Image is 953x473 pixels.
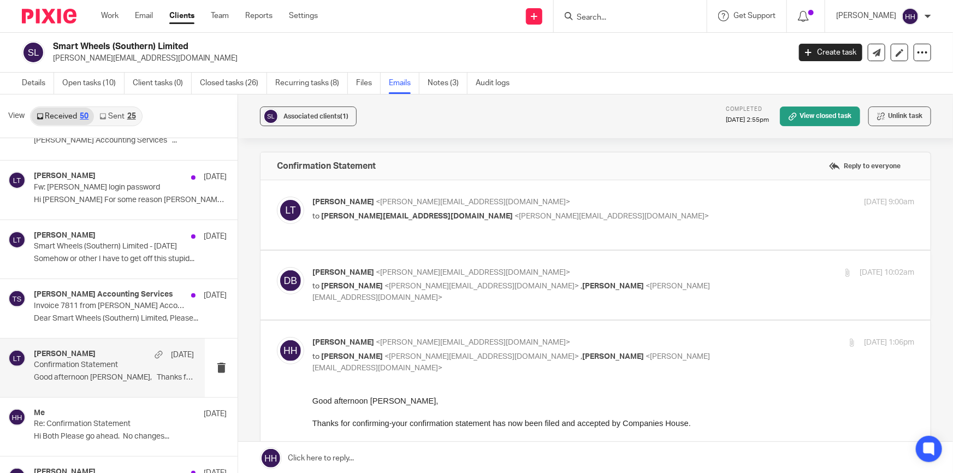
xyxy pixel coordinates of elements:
[34,360,162,370] p: Confirmation Statement
[94,108,141,125] a: Sent25
[22,73,54,94] a: Details
[34,255,227,264] p: Somehow or other I have to get off this stupid...
[864,337,914,348] p: [DATE] 1:06pm
[22,9,76,23] img: Pixie
[34,373,194,382] p: Good afternoon [PERSON_NAME], Thanks for...
[34,183,188,192] p: Fw: [PERSON_NAME] login password
[171,350,194,360] p: [DATE]
[34,419,188,429] p: Re: Confirmation Statement
[8,172,26,189] img: svg%3E
[384,353,579,360] span: <[PERSON_NAME][EMAIL_ADDRESS][DOMAIN_NAME]>
[581,353,582,360] span: ,
[476,73,518,94] a: Audit logs
[277,197,304,224] img: svg%3E
[97,140,108,151] img: Visit our Instagram page
[34,136,227,145] p: [PERSON_NAME] Accounting Services ...
[312,353,319,360] span: to
[312,269,374,276] span: [PERSON_NAME]
[200,73,267,94] a: Closed tasks (26)
[799,44,862,61] a: Create task
[826,158,903,174] label: Reply to everyone
[356,73,381,94] a: Files
[340,113,348,120] span: (1)
[312,353,710,372] span: <[PERSON_NAME][EMAIL_ADDRESS][DOMAIN_NAME]>
[726,107,762,112] span: Completed
[321,212,513,220] span: [PERSON_NAME][EMAIL_ADDRESS][DOMAIN_NAME]
[119,140,129,151] img: Visit our LinkedIn page
[34,290,173,299] h4: [PERSON_NAME] Accounting Services
[101,10,119,21] a: Work
[34,196,227,205] p: Hi [PERSON_NAME] For some reason [PERSON_NAME] has dropped off...
[376,269,570,276] span: <[PERSON_NAME][EMAIL_ADDRESS][DOMAIN_NAME]>
[76,140,87,151] img: Visit our Facebook page
[204,409,227,419] p: [DATE]
[78,179,97,188] a: Web:
[80,113,88,120] div: 50
[312,212,319,220] span: to
[8,350,26,367] img: svg%3E
[8,110,25,122] span: View
[312,339,374,346] span: [PERSON_NAME]
[277,161,376,172] h4: Confirmation Statement
[34,409,45,418] h4: Me
[289,10,318,21] a: Settings
[62,73,125,94] a: Open tasks (10)
[384,282,579,290] span: <[PERSON_NAME][EMAIL_ADDRESS][DOMAIN_NAME]>
[27,179,78,188] span: 01482 210876
[582,353,644,360] span: [PERSON_NAME]
[312,198,374,206] span: [PERSON_NAME]
[34,432,227,441] p: Hi Both Please go ahead. No changes...
[34,314,227,323] p: Dear Smart Wheels (Southern) Limited, Please...
[581,282,582,290] span: ,
[22,41,45,64] img: svg%3E
[576,13,674,23] input: Search
[35,198,128,207] span: Bld [STREET_ADDRESS]
[312,282,710,301] span: <[PERSON_NAME][EMAIL_ADDRESS][DOMAIN_NAME]>
[389,73,419,94] a: Emails
[169,10,194,21] a: Clients
[902,8,919,25] img: svg%3E
[133,73,192,94] a: Client tasks (0)
[860,267,914,279] p: [DATE] 10:02am
[582,282,644,290] span: [PERSON_NAME]
[780,107,860,126] a: View closed task
[428,73,467,94] a: Notes (3)
[53,41,637,52] h2: Smart Wheels (Southern) Limited
[53,53,783,64] p: [PERSON_NAME][EMAIL_ADDRESS][DOMAIN_NAME]
[733,12,776,20] span: Get Support
[8,409,26,426] img: svg%3E
[135,10,153,21] a: Email
[97,179,161,188] a: [DOMAIN_NAME]
[34,301,188,311] p: Invoice 7811 from [PERSON_NAME] Accounting Services
[31,108,94,125] a: Received50
[283,113,348,120] span: Associated clients
[34,242,188,251] p: Smart Wheels (Southern) Limited - [DATE]
[275,73,348,94] a: Recurring tasks (8)
[321,282,383,290] span: [PERSON_NAME]
[312,282,319,290] span: to
[321,353,383,360] span: [PERSON_NAME]
[8,231,26,249] img: svg%3E
[211,10,229,21] a: Team
[376,339,570,346] span: <[PERSON_NAME][EMAIL_ADDRESS][DOMAIN_NAME]>
[34,350,96,359] h4: [PERSON_NAME]
[726,116,769,125] p: [DATE] 2:55pm
[245,10,273,21] a: Reports
[127,113,136,120] div: 25
[864,197,914,208] p: [DATE] 9:00am
[260,107,357,126] button: Associated clients(1)
[514,212,709,220] span: <[PERSON_NAME][EMAIL_ADDRESS][DOMAIN_NAME]>
[277,267,304,294] img: svg%3E
[34,231,96,240] h4: [PERSON_NAME]
[263,108,279,125] img: svg%3E
[204,172,227,182] p: [DATE]
[277,337,304,364] img: svg%3E
[34,172,96,181] h4: [PERSON_NAME]
[8,290,26,308] img: svg%3E
[376,198,570,206] span: <[PERSON_NAME][EMAIL_ADDRESS][DOMAIN_NAME]>
[80,23,378,32] span: your confirmation statement has now been filed and accepted by Companies House.
[204,290,227,301] p: [DATE]
[204,231,227,242] p: [DATE]
[836,10,896,21] p: [PERSON_NAME]
[868,107,931,126] button: Unlink task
